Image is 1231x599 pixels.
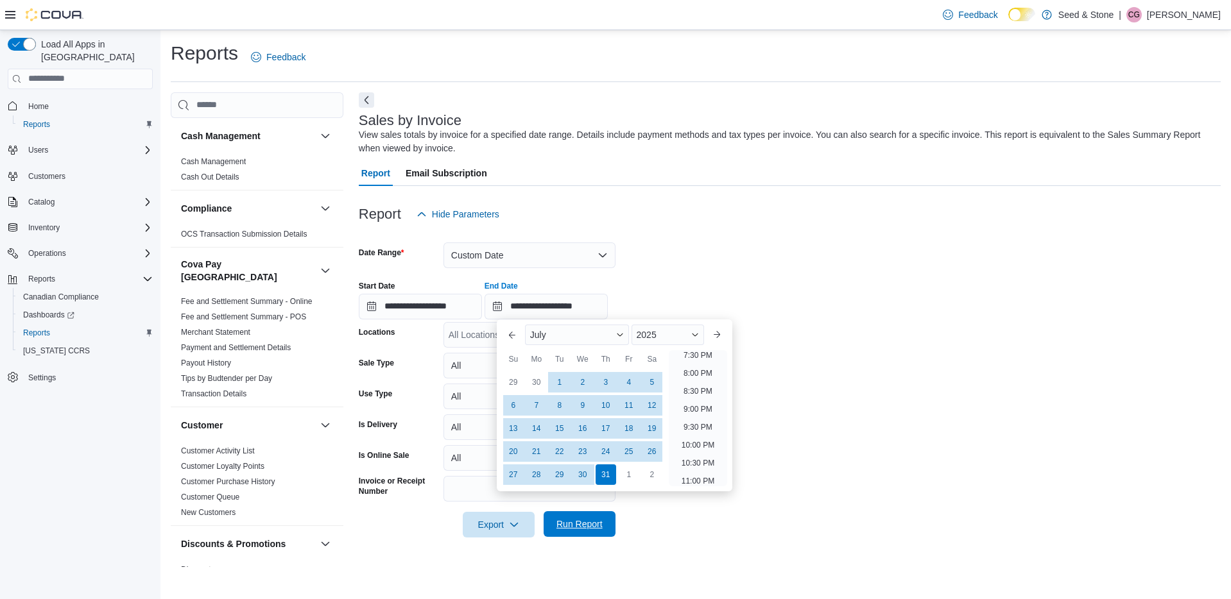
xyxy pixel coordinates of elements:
[181,507,236,518] span: New Customers
[181,477,275,486] a: Customer Purchase History
[23,168,153,184] span: Customers
[443,414,615,440] button: All
[18,343,95,359] a: [US_STATE] CCRS
[572,395,593,416] div: day-9
[526,418,547,439] div: day-14
[3,244,158,262] button: Operations
[632,325,705,345] div: Button. Open the year selector. 2025 is currently selected.
[3,97,158,115] button: Home
[1128,7,1140,22] span: CG
[3,141,158,159] button: Users
[23,98,153,114] span: Home
[676,473,719,489] li: 11:00 PM
[678,348,718,363] li: 7:30 PM
[181,389,246,398] a: Transaction Details
[23,220,153,235] span: Inventory
[596,418,616,439] div: day-17
[26,8,83,21] img: Cova
[266,51,306,63] span: Feedback
[3,270,158,288] button: Reports
[1058,7,1114,22] p: Seed & Stone
[28,274,55,284] span: Reports
[181,202,315,215] button: Compliance
[171,40,238,66] h1: Reports
[1119,7,1121,22] p: |
[181,130,315,142] button: Cash Management
[503,395,524,416] div: day-6
[503,349,524,369] div: Su
[1126,7,1142,22] div: Chris Grzywacz
[549,395,570,416] div: day-8
[18,117,153,132] span: Reports
[544,511,615,537] button: Run Report
[642,418,662,439] div: day-19
[596,349,616,369] div: Th
[18,117,55,132] a: Reports
[23,99,54,114] a: Home
[246,44,311,70] a: Feedback
[1008,21,1009,22] span: Dark Mode
[18,343,153,359] span: Washington CCRS
[23,271,153,287] span: Reports
[28,248,66,258] span: Operations
[642,395,662,416] div: day-12
[485,281,518,291] label: End Date
[572,441,593,462] div: day-23
[678,366,718,381] li: 8:00 PM
[18,307,80,323] a: Dashboards
[411,201,504,227] button: Hide Parameters
[3,167,158,185] button: Customers
[181,327,250,337] span: Merchant Statement
[23,194,60,210] button: Catalog
[642,372,662,392] div: day-5
[18,289,153,305] span: Canadian Compliance
[549,372,570,392] div: day-1
[619,395,639,416] div: day-11
[181,258,315,283] h3: Cova Pay [GEOGRAPHIC_DATA]
[181,156,246,167] span: Cash Management
[619,441,639,462] div: day-25
[18,325,55,341] a: Reports
[549,464,570,485] div: day-29
[13,306,158,324] a: Dashboards
[596,395,616,416] div: day-10
[28,223,60,233] span: Inventory
[318,128,333,144] button: Cash Management
[23,119,50,130] span: Reports
[23,271,60,287] button: Reports
[181,537,315,550] button: Discounts & Promotions
[637,330,657,340] span: 2025
[596,441,616,462] div: day-24
[526,441,547,462] div: day-21
[669,350,727,486] ul: Time
[443,445,615,471] button: All
[443,384,615,409] button: All
[181,328,250,337] a: Merchant Statement
[359,476,438,496] label: Invoice or Receipt Number
[318,536,333,552] button: Discounts & Promotions
[443,353,615,378] button: All
[171,443,343,525] div: Customer
[359,128,1214,155] div: View sales totals by invoice for a specified date range. Details include payment methods and tax ...
[556,518,603,530] span: Run Report
[171,294,343,407] div: Cova Pay [GEOGRAPHIC_DATA]
[678,401,718,417] li: 9:00 PM
[13,288,158,306] button: Canadian Compliance
[23,370,61,385] a: Settings
[23,328,50,338] span: Reports
[642,464,662,485] div: day-2
[463,512,535,537] button: Export
[23,246,71,261] button: Operations
[181,565,215,574] a: Discounts
[596,464,616,485] div: day-31
[181,462,264,471] a: Customer Loyalty Points
[502,325,522,345] button: Previous Month
[36,38,153,63] span: Load All Apps in [GEOGRAPHIC_DATA]
[707,325,727,345] button: Next month
[619,349,639,369] div: Fr
[359,294,482,319] input: Press the down key to open a popover containing a calendar.
[549,349,570,369] div: Tu
[596,372,616,392] div: day-3
[572,372,593,392] div: day-2
[181,446,255,455] a: Customer Activity List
